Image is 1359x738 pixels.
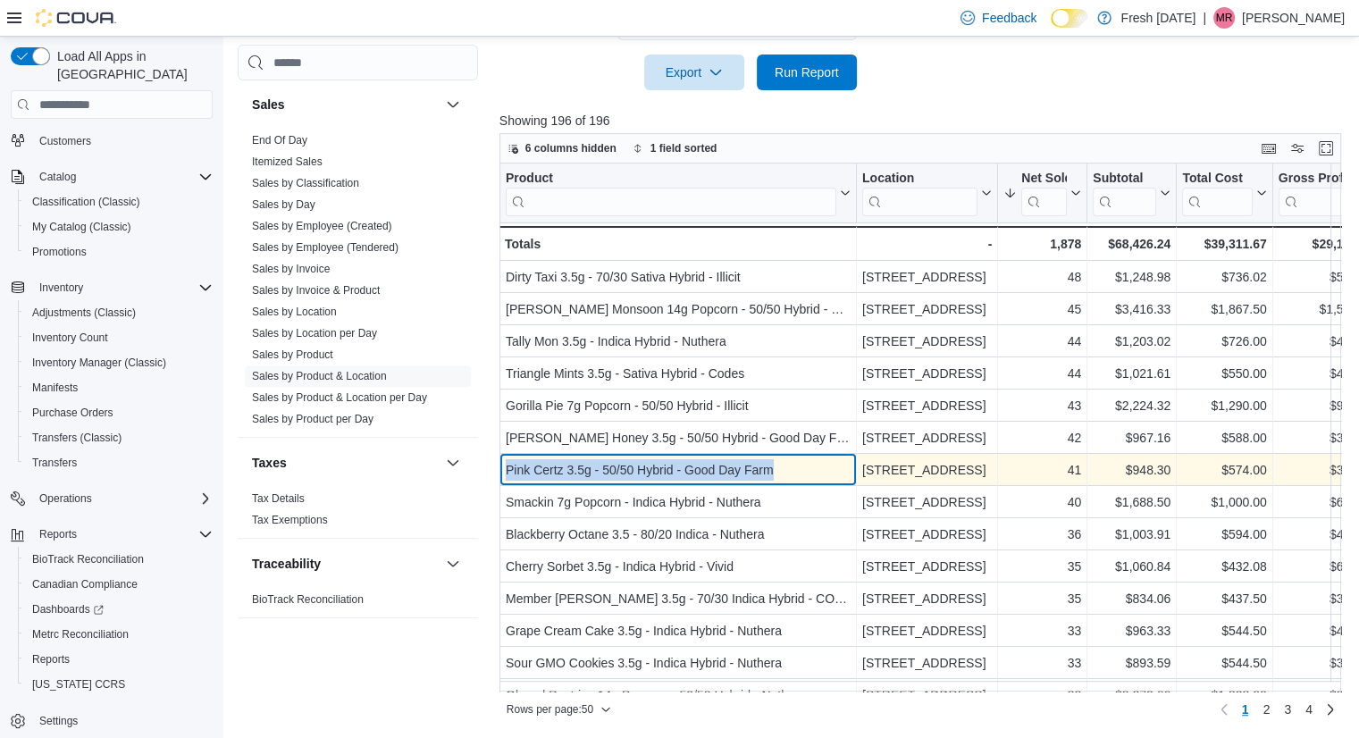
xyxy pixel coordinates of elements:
a: Sales by Invoice [252,263,330,275]
button: Total Cost [1182,171,1266,216]
div: $967.16 [1093,427,1170,449]
div: 43 [1003,395,1081,416]
div: Grape Cream Cake 3.5g - Indica Hybrid - Nuthera [506,620,851,642]
div: 33 [1003,620,1081,642]
div: $1,203.02 [1093,331,1170,352]
span: Sales by Product & Location [252,369,387,383]
h3: Taxes [252,454,287,472]
a: Dashboards [18,597,220,622]
a: Itemized Sales [252,155,323,168]
button: Transfers (Classic) [18,425,220,450]
button: Manifests [18,375,220,400]
div: $893.59 [1093,652,1170,674]
a: Sales by Employee (Created) [252,220,392,232]
div: Tally Mon 3.5g - Indica Hybrid - Nuthera [506,331,851,352]
button: Purchase Orders [18,400,220,425]
span: [US_STATE] CCRS [32,677,125,692]
div: Subtotal [1093,171,1156,216]
a: Manifests [25,377,85,398]
span: Operations [39,491,92,506]
button: Catalog [32,166,83,188]
button: Reports [32,524,84,545]
span: Sales by Classification [252,176,359,190]
span: Reports [39,527,77,541]
button: Rows per page:50 [499,699,618,720]
span: 1 [1242,700,1249,718]
div: 45 [1003,298,1081,320]
a: Promotions [25,241,94,263]
a: Settings [32,710,85,732]
button: Operations [32,488,99,509]
span: Purchase Orders [32,406,113,420]
button: Inventory Manager (Classic) [18,350,220,375]
a: Canadian Compliance [25,574,145,595]
div: $544.50 [1182,620,1266,642]
button: Settings [4,708,220,734]
span: Tax Exemptions [252,513,328,527]
button: Inventory [4,275,220,300]
span: 2 [1263,700,1270,718]
a: Next page [1320,699,1341,720]
button: Export [644,55,744,90]
span: Dashboards [32,602,104,616]
span: Transfers [32,456,77,470]
button: Product [506,171,851,216]
button: Customers [4,128,220,154]
a: Inventory Manager (Classic) [25,352,173,373]
a: Adjustments (Classic) [25,302,143,323]
span: Reports [25,649,213,670]
a: Inventory Count [25,327,115,348]
div: 44 [1003,331,1081,352]
button: Metrc Reconciliation [18,622,220,647]
span: Operations [32,488,213,509]
span: Inventory [32,277,213,298]
div: Product [506,171,836,216]
div: [STREET_ADDRESS] [862,556,992,577]
a: BioTrack Reconciliation [252,593,364,606]
div: [STREET_ADDRESS] [862,363,992,384]
span: My Catalog (Classic) [32,220,131,234]
div: [STREET_ADDRESS] [862,331,992,352]
div: [STREET_ADDRESS] [862,427,992,449]
button: Adjustments (Classic) [18,300,220,325]
span: Sales by Invoice & Product [252,283,380,298]
div: Location [862,171,977,188]
div: $550.00 [1182,363,1266,384]
span: Inventory Count [32,331,108,345]
div: [STREET_ADDRESS] [862,684,992,706]
span: Customers [32,130,213,152]
span: Inventory Manager (Classic) [25,352,213,373]
a: My Catalog (Classic) [25,216,138,238]
button: Enter fullscreen [1315,138,1337,159]
span: 6 columns hidden [525,141,617,155]
div: [PERSON_NAME] Honey 3.5g - 50/50 Hybrid - Good Day Farm [506,427,851,449]
button: Inventory Count [18,325,220,350]
span: Inventory Manager (Classic) [32,356,166,370]
div: Traceability [238,589,478,617]
span: Tax Details [252,491,305,506]
button: Reports [18,647,220,672]
button: Display options [1287,138,1308,159]
div: $437.50 [1182,588,1266,609]
div: 35 [1003,588,1081,609]
div: Net Sold [1021,171,1067,216]
button: Traceability [252,555,439,573]
div: Total Cost [1182,171,1252,188]
span: MR [1216,7,1233,29]
div: $1,688.50 [1093,491,1170,513]
div: $574.00 [1182,459,1266,481]
div: $544.50 [1182,652,1266,674]
span: Canadian Compliance [25,574,213,595]
div: Totals [505,233,851,255]
button: 1 field sorted [625,138,725,159]
button: BioTrack Reconciliation [18,547,220,572]
span: Settings [39,714,78,728]
div: $948.30 [1093,459,1170,481]
button: Classification (Classic) [18,189,220,214]
div: $1,290.00 [1182,395,1266,416]
span: Sales by Day [252,197,315,212]
a: Tax Exemptions [252,514,328,526]
div: $1,060.84 [1093,556,1170,577]
div: Location [862,171,977,216]
button: Sales [442,94,464,115]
